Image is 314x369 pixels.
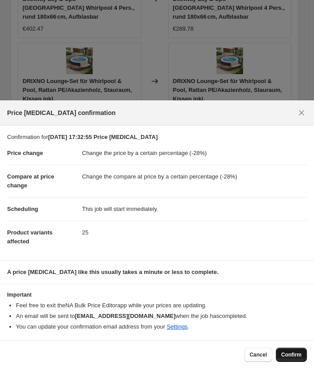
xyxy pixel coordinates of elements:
[7,206,38,212] span: Scheduling
[82,197,307,221] dd: This job will start immediately.
[244,348,272,362] button: Cancel
[7,133,307,142] p: Confirmation for
[167,323,188,330] a: Settings
[82,221,307,244] dd: 25
[250,351,267,358] span: Cancel
[7,150,43,156] span: Price change
[7,291,307,298] h3: Important
[294,106,309,120] button: Close
[281,351,302,358] span: Confirm
[7,229,53,245] span: Product variants affected
[7,269,219,275] b: A price [MEDICAL_DATA] like this usually takes a minute or less to complete.
[7,173,54,189] span: Compare at price change
[82,142,307,165] dd: Change the price by a certain percentage (-28%)
[16,301,307,310] li: Feel free to exit the NA Bulk Price Editor app while your prices are updating.
[48,134,157,140] b: [DATE] 17:32:55 Price [MEDICAL_DATA]
[276,348,307,362] button: Confirm
[7,108,116,117] span: Price [MEDICAL_DATA] confirmation
[75,313,176,319] b: [EMAIL_ADDRESS][DOMAIN_NAME]
[16,312,307,321] li: An email will be sent to when the job has completed .
[82,165,307,188] dd: Change the compare at price by a certain percentage (-28%)
[16,322,307,331] li: You can update your confirmation email address from your .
